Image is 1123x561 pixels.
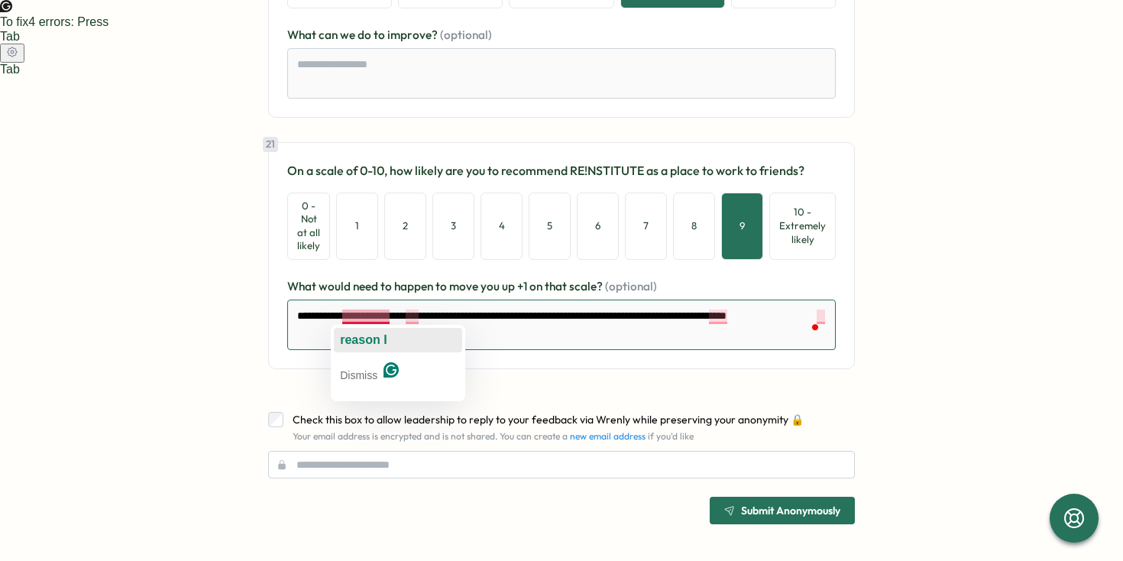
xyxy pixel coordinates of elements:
span: +1 [517,279,529,293]
span: on [529,279,545,293]
textarea: To enrich screen reader interactions, please activate Accessibility in Grammarly extension settings [287,300,836,350]
span: you [481,279,502,293]
button: 0 - Not at all likely [287,193,330,260]
button: 6 [577,193,619,260]
span: that [545,279,569,293]
span: Submit Anonymously [741,505,840,516]
button: 1 [336,193,378,260]
span: up [502,279,517,293]
span: move [449,279,481,293]
button: 10 - Extremely likely [769,193,836,260]
button: 4 [481,193,523,260]
button: 5 [529,193,571,260]
div: 21 [263,137,278,152]
p: On a scale of 0-10, how likely are you to recommend RE!NSTITUTE as a place to work to friends? [287,161,836,180]
span: Your email address is encrypted and is not shared. You can create a if you'd like [293,430,694,442]
button: 9 [721,193,763,260]
span: would [319,279,353,293]
span: to [380,279,394,293]
span: to [435,279,449,293]
span: happen [394,279,435,293]
button: 8 [673,193,715,260]
span: (optional) [605,279,657,293]
span: need [353,279,380,293]
span: Check this box to allow leadership to reply to your feedback via Wrenly while preserving your ano... [293,413,804,426]
span: scale? [569,279,605,293]
button: 7 [625,193,667,260]
a: new email address [570,430,646,442]
button: 2 [384,193,426,260]
button: Submit Anonymously [710,497,855,524]
button: 3 [432,193,474,260]
span: What [287,279,319,293]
